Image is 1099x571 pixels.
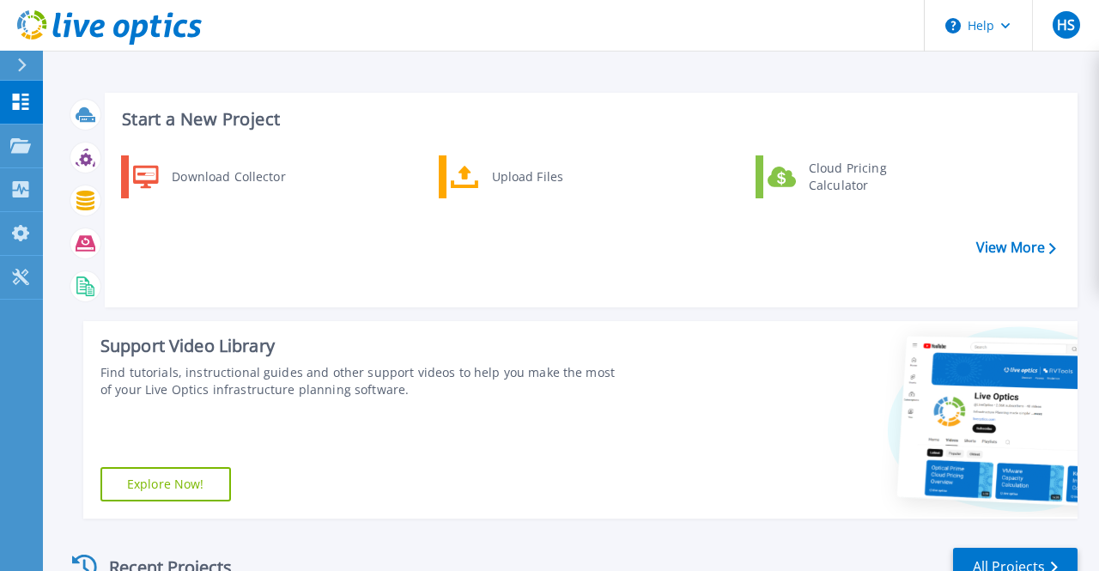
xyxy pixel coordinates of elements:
[100,467,231,501] a: Explore Now!
[439,155,615,198] a: Upload Files
[483,160,610,194] div: Upload Files
[976,240,1056,256] a: View More
[800,160,927,194] div: Cloud Pricing Calculator
[1057,18,1075,32] span: HS
[122,110,1055,129] h3: Start a New Project
[756,155,932,198] a: Cloud Pricing Calculator
[163,160,293,194] div: Download Collector
[121,155,297,198] a: Download Collector
[100,335,617,357] div: Support Video Library
[100,364,617,398] div: Find tutorials, instructional guides and other support videos to help you make the most of your L...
